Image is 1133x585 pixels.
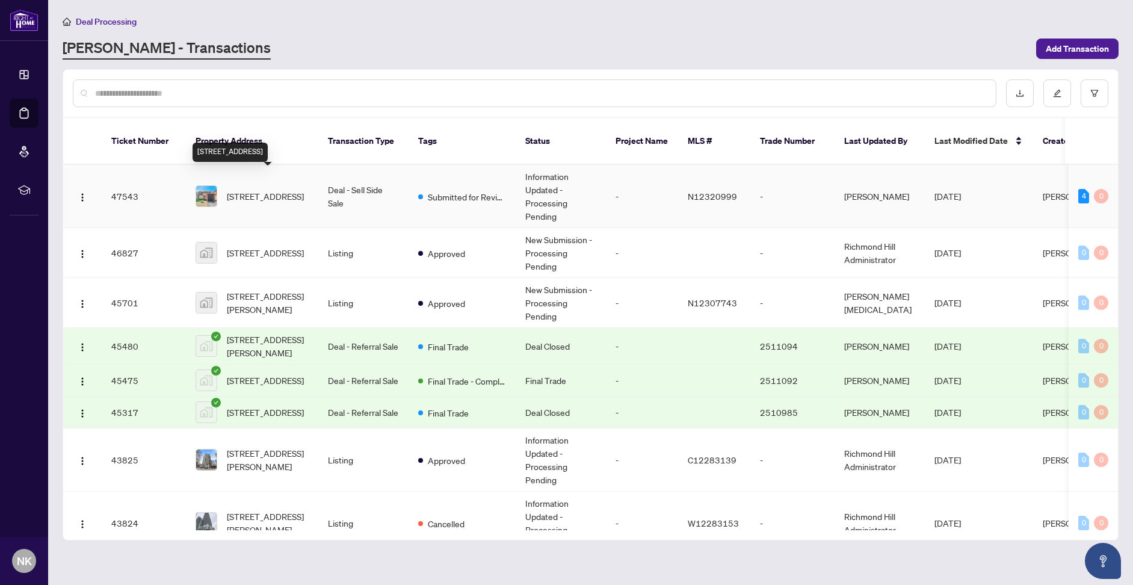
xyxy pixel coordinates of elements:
[78,409,87,418] img: Logo
[10,9,39,31] img: logo
[606,492,678,555] td: -
[1043,247,1108,258] span: [PERSON_NAME]
[73,336,92,356] button: Logo
[1078,339,1089,353] div: 0
[688,297,737,308] span: N12307743
[1006,79,1034,107] button: download
[409,118,516,165] th: Tags
[934,454,961,465] span: [DATE]
[211,398,221,407] span: check-circle
[835,429,925,492] td: Richmond Hill Administrator
[102,365,186,397] td: 45475
[516,278,606,328] td: New Submission - Processing Pending
[318,278,409,328] td: Listing
[835,278,925,328] td: [PERSON_NAME][MEDICAL_DATA]
[318,165,409,228] td: Deal - Sell Side Sale
[318,397,409,429] td: Deal - Referral Sale
[934,247,961,258] span: [DATE]
[516,365,606,397] td: Final Trade
[1094,373,1108,388] div: 0
[102,429,186,492] td: 43825
[102,118,186,165] th: Ticket Number
[1053,89,1061,97] span: edit
[196,186,217,206] img: thumbnail-img
[750,397,835,429] td: 2510985
[1043,407,1108,418] span: [PERSON_NAME]
[1094,516,1108,530] div: 0
[1078,189,1089,203] div: 4
[211,366,221,376] span: check-circle
[1094,339,1108,353] div: 0
[1094,296,1108,310] div: 0
[606,328,678,365] td: -
[1078,405,1089,419] div: 0
[835,492,925,555] td: Richmond Hill Administrator
[1081,79,1108,107] button: filter
[516,492,606,555] td: Information Updated - Processing Pending
[750,328,835,365] td: 2511094
[835,228,925,278] td: Richmond Hill Administrator
[211,332,221,341] span: check-circle
[1085,543,1121,579] button: Open asap
[102,397,186,429] td: 45317
[428,297,465,310] span: Approved
[102,165,186,228] td: 47543
[835,118,925,165] th: Last Updated By
[196,450,217,470] img: thumbnail-img
[78,342,87,352] img: Logo
[318,328,409,365] td: Deal - Referral Sale
[750,228,835,278] td: -
[73,293,92,312] button: Logo
[750,492,835,555] td: -
[428,406,469,419] span: Final Trade
[750,278,835,328] td: -
[934,191,961,202] span: [DATE]
[196,370,217,391] img: thumbnail-img
[78,377,87,386] img: Logo
[678,118,750,165] th: MLS #
[516,165,606,228] td: Information Updated - Processing Pending
[428,454,465,467] span: Approved
[73,450,92,469] button: Logo
[227,190,304,203] span: [STREET_ADDRESS]
[516,397,606,429] td: Deal Closed
[750,429,835,492] td: -
[934,134,1008,147] span: Last Modified Date
[196,243,217,263] img: thumbnail-img
[428,340,469,353] span: Final Trade
[750,118,835,165] th: Trade Number
[102,328,186,365] td: 45480
[925,118,1033,165] th: Last Modified Date
[227,289,309,316] span: [STREET_ADDRESS][PERSON_NAME]
[1043,191,1108,202] span: [PERSON_NAME]
[835,328,925,365] td: [PERSON_NAME]
[934,341,961,351] span: [DATE]
[688,518,739,528] span: W12283153
[78,456,87,466] img: Logo
[73,187,92,206] button: Logo
[934,407,961,418] span: [DATE]
[934,297,961,308] span: [DATE]
[1043,518,1108,528] span: [PERSON_NAME]
[318,365,409,397] td: Deal - Referral Sale
[606,118,678,165] th: Project Name
[1033,118,1105,165] th: Created By
[102,228,186,278] td: 46827
[1078,516,1089,530] div: 0
[318,228,409,278] td: Listing
[1046,39,1109,58] span: Add Transaction
[318,118,409,165] th: Transaction Type
[1094,189,1108,203] div: 0
[934,518,961,528] span: [DATE]
[227,374,304,387] span: [STREET_ADDRESS]
[1078,373,1089,388] div: 0
[76,16,137,27] span: Deal Processing
[1043,454,1108,465] span: [PERSON_NAME]
[835,397,925,429] td: [PERSON_NAME]
[196,402,217,422] img: thumbnail-img
[750,365,835,397] td: 2511092
[688,191,737,202] span: N12320999
[227,333,309,359] span: [STREET_ADDRESS][PERSON_NAME]
[606,278,678,328] td: -
[428,247,465,260] span: Approved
